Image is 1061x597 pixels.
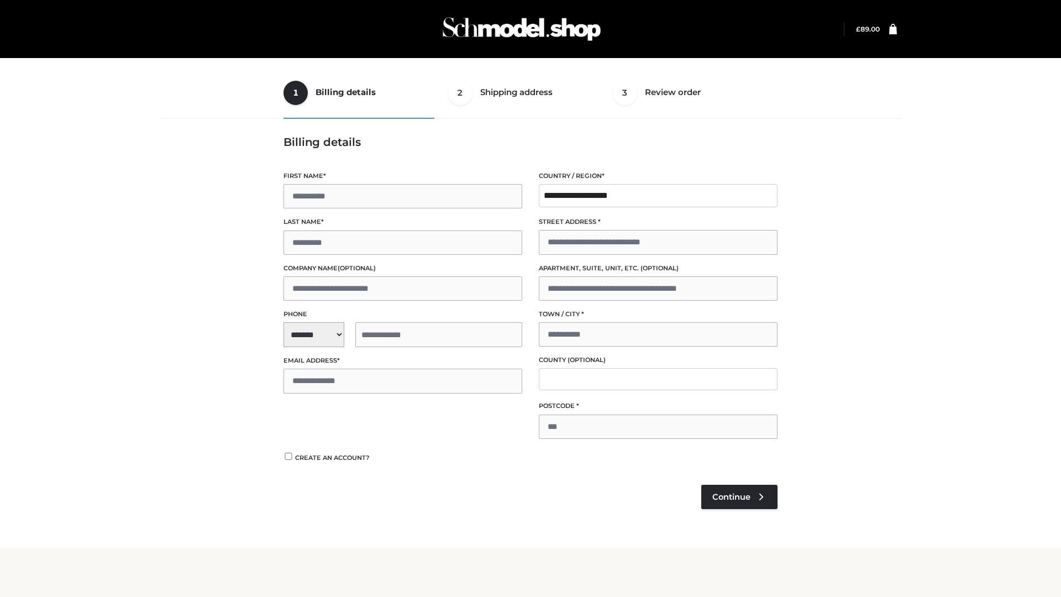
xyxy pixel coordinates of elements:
[439,7,605,51] img: Schmodel Admin 964
[539,171,778,181] label: Country / Region
[640,264,679,272] span: (optional)
[283,453,293,460] input: Create an account?
[283,263,522,274] label: Company name
[283,355,522,366] label: Email address
[856,25,860,33] span: £
[539,217,778,227] label: Street address
[283,309,522,320] label: Phone
[283,135,778,149] h3: Billing details
[712,492,750,502] span: Continue
[539,401,778,411] label: Postcode
[283,171,522,181] label: First name
[539,263,778,274] label: Apartment, suite, unit, etc.
[568,356,606,364] span: (optional)
[338,264,376,272] span: (optional)
[856,25,880,33] a: £89.00
[539,355,778,365] label: County
[283,217,522,227] label: Last name
[856,25,880,33] bdi: 89.00
[539,309,778,320] label: Town / City
[295,454,370,462] span: Create an account?
[701,485,778,509] a: Continue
